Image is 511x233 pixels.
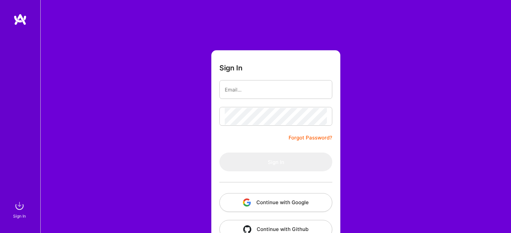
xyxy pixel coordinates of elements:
img: logo [13,13,27,25]
button: Continue with Google [219,193,332,212]
a: sign inSign In [14,199,26,220]
input: Email... [225,81,327,98]
img: sign in [13,199,26,213]
button: Sign In [219,153,332,171]
div: Sign In [13,213,26,220]
img: icon [243,198,251,207]
h3: Sign In [219,64,243,72]
a: Forgot Password? [289,134,332,142]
